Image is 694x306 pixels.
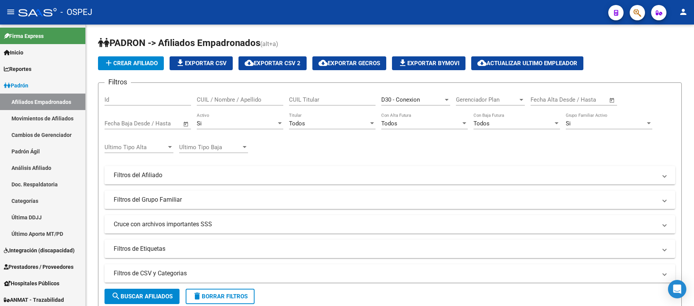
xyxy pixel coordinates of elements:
span: ANMAT - Trazabilidad [4,296,64,304]
span: Crear Afiliado [104,60,158,67]
button: Crear Afiliado [98,56,164,70]
div: Open Intercom Messenger [668,280,686,298]
h3: Filtros [105,77,131,87]
span: Buscar Afiliados [111,293,173,300]
button: Exportar CSV 2 [238,56,307,70]
mat-expansion-panel-header: Filtros del Grupo Familiar [105,191,675,209]
mat-icon: file_download [398,58,407,67]
button: Borrar Filtros [186,289,255,304]
span: Inicio [4,48,23,57]
span: (alt+a) [260,40,278,48]
span: Todos [289,120,305,127]
span: Ultimo Tipo Alta [105,144,167,151]
input: Fecha fin [142,120,180,127]
button: Buscar Afiliados [105,289,180,304]
button: Open calendar [608,96,617,105]
span: Integración (discapacidad) [4,246,75,255]
mat-icon: cloud_download [245,58,254,67]
span: Padrón [4,81,28,90]
mat-panel-title: Filtros de Etiquetas [114,245,657,253]
span: PADRON -> Afiliados Empadronados [98,38,260,48]
button: Actualizar ultimo Empleador [471,56,583,70]
span: Si [197,120,202,127]
span: Exportar Bymovi [398,60,459,67]
mat-panel-title: Filtros de CSV y Categorias [114,269,657,278]
span: Borrar Filtros [193,293,248,300]
span: Reportes [4,65,31,73]
span: Hospitales Públicos [4,279,59,288]
button: Open calendar [182,120,191,128]
span: Si [566,120,571,127]
span: Exportar CSV 2 [245,60,300,67]
mat-panel-title: Filtros del Afiliado [114,171,657,179]
span: Prestadores / Proveedores [4,263,73,271]
span: Todos [474,120,490,127]
mat-panel-title: Filtros del Grupo Familiar [114,196,657,204]
span: D30 - Conexion [381,96,420,103]
span: Exportar CSV [176,60,227,67]
mat-icon: delete [193,291,202,301]
span: Gerenciador Plan [456,96,518,103]
mat-icon: cloud_download [477,58,487,67]
button: Exportar GECROS [312,56,386,70]
input: Fecha inicio [105,120,136,127]
span: Todos [381,120,397,127]
mat-icon: add [104,58,113,67]
button: Exportar Bymovi [392,56,465,70]
mat-expansion-panel-header: Filtros de Etiquetas [105,240,675,258]
span: Exportar GECROS [318,60,380,67]
mat-expansion-panel-header: Cruce con archivos importantes SSS [105,215,675,234]
span: - OSPEJ [60,4,92,21]
mat-icon: search [111,291,121,301]
mat-panel-title: Cruce con archivos importantes SSS [114,220,657,229]
mat-icon: menu [6,7,15,16]
span: Firma Express [4,32,44,40]
mat-expansion-panel-header: Filtros del Afiliado [105,166,675,184]
span: Ultimo Tipo Baja [179,144,241,151]
mat-icon: file_download [176,58,185,67]
input: Fecha inicio [531,96,562,103]
span: Actualizar ultimo Empleador [477,60,577,67]
mat-icon: cloud_download [318,58,328,67]
mat-expansion-panel-header: Filtros de CSV y Categorias [105,264,675,283]
button: Exportar CSV [170,56,233,70]
input: Fecha fin [568,96,606,103]
mat-icon: person [679,7,688,16]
